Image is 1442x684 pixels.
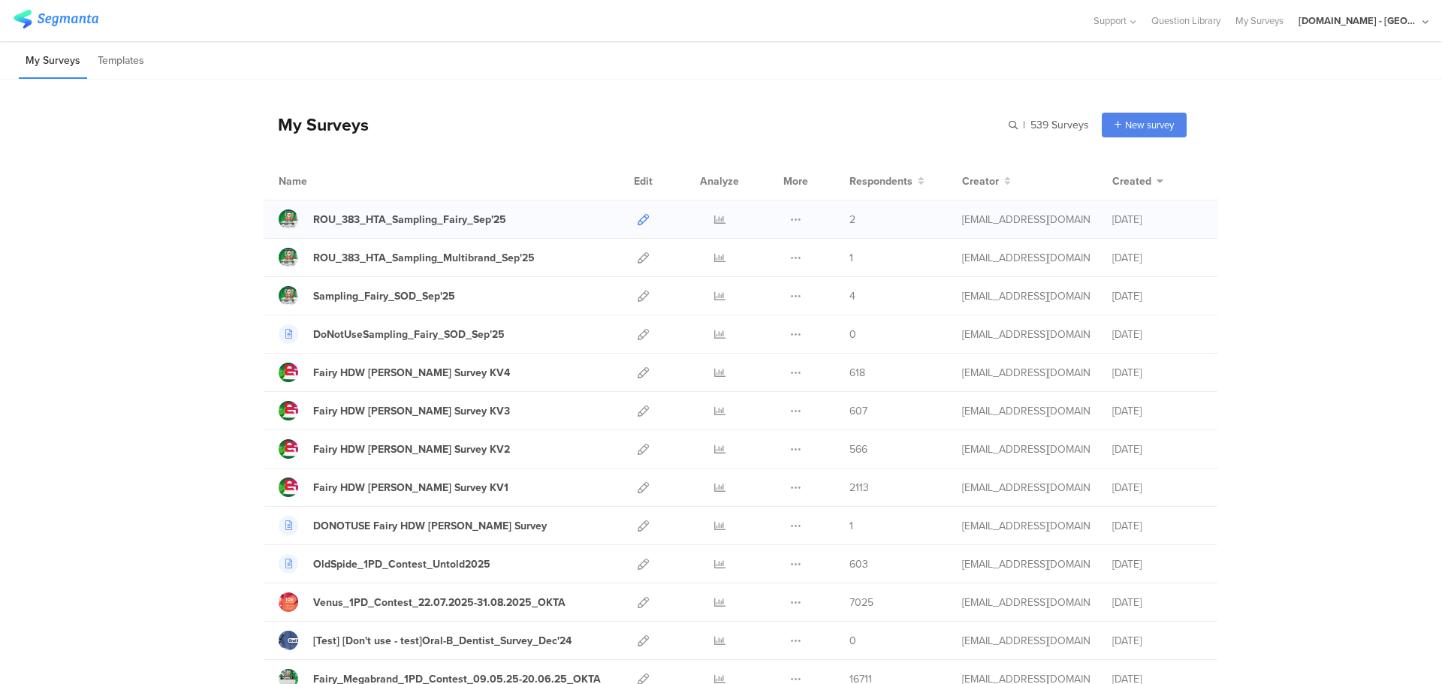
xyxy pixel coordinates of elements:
div: Fairy HDW Zenon Survey KV4 [313,365,510,381]
a: Fairy HDW [PERSON_NAME] Survey KV2 [279,439,510,459]
span: Support [1094,14,1127,28]
div: gheorghe.a.4@pg.com [962,403,1090,419]
div: [DATE] [1112,250,1202,266]
div: gheorghe.a.4@pg.com [962,480,1090,496]
a: Sampling_Fairy_SOD_Sep'25 [279,286,455,306]
a: Venus_1PD_Contest_22.07.2025-31.08.2025_OKTA [279,592,566,612]
div: gheorghe.a.4@pg.com [962,288,1090,304]
div: [DATE] [1112,480,1202,496]
div: DoNotUseSampling_Fairy_SOD_Sep'25 [313,327,505,342]
div: gheorghe.a.4@pg.com [962,441,1090,457]
div: Fairy HDW Zenon Survey KV2 [313,441,510,457]
div: Edit [627,162,659,200]
div: ROU_383_HTA_Sampling_Fairy_Sep'25 [313,212,506,227]
div: [Test] [Don't use - test]Oral-B_Dentist_Survey_Dec'24 [313,633,572,649]
span: 539 Surveys [1030,117,1089,133]
span: Creator [962,173,999,189]
span: 4 [849,288,855,304]
li: My Surveys [19,44,87,79]
span: 7025 [849,595,873,610]
div: Name [279,173,369,189]
span: 0 [849,327,856,342]
a: Fairy HDW [PERSON_NAME] Survey KV4 [279,363,510,382]
span: 2 [849,212,855,227]
div: [DATE] [1112,633,1202,649]
button: Creator [962,173,1011,189]
div: Fairy HDW Zenon Survey KV1 [313,480,508,496]
div: Fairy HDW Zenon Survey KV3 [313,403,510,419]
div: My Surveys [263,112,369,137]
a: Fairy HDW [PERSON_NAME] Survey KV1 [279,478,508,497]
div: jansson.cj@pg.com [962,595,1090,610]
span: 0 [849,633,856,649]
div: [DATE] [1112,212,1202,227]
a: [Test] [Don't use - test]Oral-B_Dentist_Survey_Dec'24 [279,631,572,650]
span: 607 [849,403,867,419]
div: [DATE] [1112,441,1202,457]
a: DoNotUseSampling_Fairy_SOD_Sep'25 [279,324,505,344]
div: DONOTUSE Fairy HDW Zenon Survey [313,518,547,534]
a: OldSpide_1PD_Contest_Untold2025 [279,554,490,574]
span: 618 [849,365,865,381]
div: gheorghe.a.4@pg.com [962,365,1090,381]
a: ROU_383_HTA_Sampling_Multibrand_Sep'25 [279,248,535,267]
span: Respondents [849,173,913,189]
a: Fairy HDW [PERSON_NAME] Survey KV3 [279,401,510,420]
div: [DATE] [1112,556,1202,572]
div: gheorghe.a.4@pg.com [962,518,1090,534]
span: 566 [849,441,867,457]
div: gheorghe.a.4@pg.com [962,212,1090,227]
div: More [780,162,812,200]
div: gheorghe.a.4@pg.com [962,327,1090,342]
a: DONOTUSE Fairy HDW [PERSON_NAME] Survey [279,516,547,535]
img: segmanta logo [14,10,98,29]
div: [DATE] [1112,518,1202,534]
span: 603 [849,556,868,572]
div: OldSpide_1PD_Contest_Untold2025 [313,556,490,572]
span: | [1021,117,1027,133]
div: [DATE] [1112,327,1202,342]
div: gheorghe.a.4@pg.com [962,250,1090,266]
span: New survey [1125,118,1174,132]
div: [DATE] [1112,403,1202,419]
li: Templates [91,44,151,79]
button: Created [1112,173,1163,189]
div: betbeder.mb@pg.com [962,633,1090,649]
span: 1 [849,250,853,266]
div: [DOMAIN_NAME] - [GEOGRAPHIC_DATA] [1299,14,1419,28]
div: [DATE] [1112,288,1202,304]
div: Venus_1PD_Contest_22.07.2025-31.08.2025_OKTA [313,595,566,610]
button: Respondents [849,173,925,189]
span: 2113 [849,480,869,496]
div: Analyze [697,162,742,200]
a: ROU_383_HTA_Sampling_Fairy_Sep'25 [279,209,506,229]
div: ROU_383_HTA_Sampling_Multibrand_Sep'25 [313,250,535,266]
span: 1 [849,518,853,534]
div: [DATE] [1112,595,1202,610]
div: [DATE] [1112,365,1202,381]
div: Sampling_Fairy_SOD_Sep'25 [313,288,455,304]
span: Created [1112,173,1151,189]
div: gheorghe.a.4@pg.com [962,556,1090,572]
